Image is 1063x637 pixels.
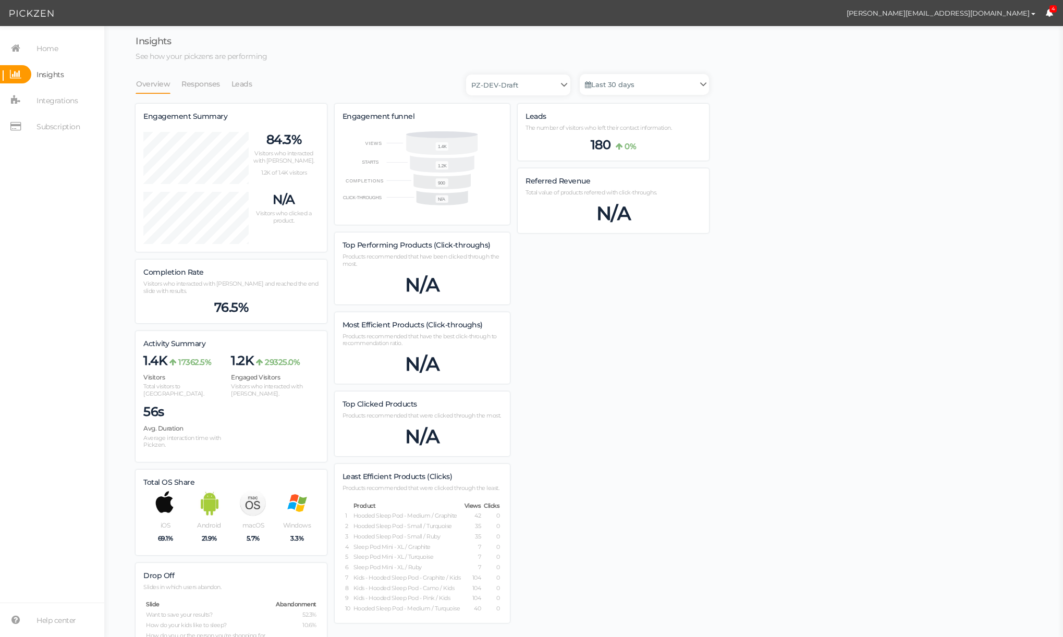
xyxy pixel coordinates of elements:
td: Kids - Hooded Sleep Pod - Camo / Kids [353,584,462,593]
img: d72b7d863f6005cc4e963d3776029e7f [818,4,837,22]
td: Want to save your results? [145,611,273,619]
span: Average interaction time with Pickzen. [143,434,221,449]
span: Products recommended that were clicked through the most. [343,412,501,419]
span: Engagement funnel [343,112,415,121]
td: 0 [483,605,500,613]
td: 0 [483,533,500,541]
text: 1.2K [438,163,447,168]
span: Referred Revenue [526,176,590,186]
text: 1.4K [438,144,447,149]
td: 0 [483,563,500,572]
div: N/A [343,425,503,448]
td: Sleep Pod Mini - XL / Graphite [353,543,462,552]
span: See how your pickzens are performing [136,52,267,61]
text: VIEWS [365,140,382,145]
p: Windows [275,521,319,529]
li: Responses [181,74,231,94]
td: 2 [345,522,351,531]
td: 0 [483,574,500,582]
span: Total visitors to [GEOGRAPHIC_DATA]. [143,383,204,397]
span: Drop Off [143,571,174,580]
td: 35 [463,533,481,541]
span: Visitors [143,373,165,381]
td: 5 [345,553,351,561]
td: Kids - Hooded Sleep Pod - Pink / Kids [353,594,462,603]
td: 0 [483,594,500,603]
span: Completion Rate [143,267,204,277]
p: 84.3% [249,132,319,148]
td: 104 [463,584,481,593]
p: 21.9% [187,534,231,542]
p: 1.2K of 1.4K visitors [249,169,319,177]
span: 180 [591,137,611,153]
td: 6 [345,563,351,572]
p: 3.3% [275,534,319,542]
td: 7 [463,563,481,572]
span: 56s [143,404,164,420]
img: Pickzen logo [9,7,54,20]
span: Insights [136,35,171,47]
td: 104 [463,574,481,582]
span: 1.4K [143,353,167,369]
span: Engagement Summary [143,112,227,121]
span: Activity Summary [143,339,205,348]
span: Most Efficient Products (Click-throughs) [343,320,483,329]
span: Help center [36,612,76,629]
a: Responses [181,74,221,94]
span: Engaged Visitors [231,373,280,381]
p: 69.1% [143,534,187,542]
td: 7 [463,553,481,561]
span: Slide [146,601,160,608]
span: 76.5% [214,300,249,315]
span: The number of visitors who left their contact information. [526,124,671,131]
span: 4 [1049,5,1057,13]
td: 0 [483,522,500,531]
li: Overview [136,74,181,94]
td: Sleep Pod Mini - XL / Ruby [353,563,462,572]
td: 0 [483,584,500,593]
span: Visitors who interacted with [PERSON_NAME] and reached the end slide with results. [143,280,318,295]
td: 35 [463,522,481,531]
span: Integrations [36,92,78,109]
button: [PERSON_NAME][EMAIL_ADDRESS][DOMAIN_NAME] [837,4,1045,22]
td: 0 [483,543,500,552]
span: Product [353,502,376,509]
p: macOS [231,521,275,529]
div: N/A [343,352,503,376]
td: 40 [463,605,481,613]
td: 10.6% [275,621,317,630]
td: Hooded Sleep Pod - Small / Turquoise [353,522,462,531]
span: Insights [36,66,64,83]
h4: Avg. Duration [143,425,231,432]
span: Abandonment [276,601,316,608]
span: Products recommended that have the best click-through to recommendation ratio. [343,333,497,347]
text: CLICK-THROUGHS [343,195,382,200]
span: Total OS Share [143,477,194,487]
td: Hooded Sleep Pod - Medium / Graphite [353,512,462,520]
a: Leads [231,74,253,94]
td: 4 [345,543,351,552]
td: 0 [483,553,500,561]
span: Total value of products referred with click-throughs. [526,189,657,196]
span: Top Clicked Products [343,399,417,409]
p: 5.7% [231,534,275,542]
div: N/A [343,273,503,297]
a: Overview [136,74,170,94]
span: Visitors who clicked a product. [256,210,311,224]
td: 104 [463,594,481,603]
td: 1 [345,512,351,520]
span: Least Efficient Products (Clicks) [343,472,453,481]
span: 1.2K [231,353,253,369]
text: COMPLETIONS [346,178,384,183]
td: 7 [345,574,351,582]
td: Hooded Sleep Pod - Small / Ruby [353,533,462,541]
td: Sleep Pod Mini - XL / Turquoise [353,553,462,561]
p: Android [187,521,231,529]
label: Leads [526,112,546,121]
td: 10 [345,605,351,613]
a: Last 30 days [580,74,709,95]
span: Visitors who interacted with [PERSON_NAME]. [231,383,302,397]
text: N/A [438,197,445,202]
span: [PERSON_NAME][EMAIL_ADDRESS][DOMAIN_NAME] [847,9,1030,17]
b: 17362.5% [178,357,211,367]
